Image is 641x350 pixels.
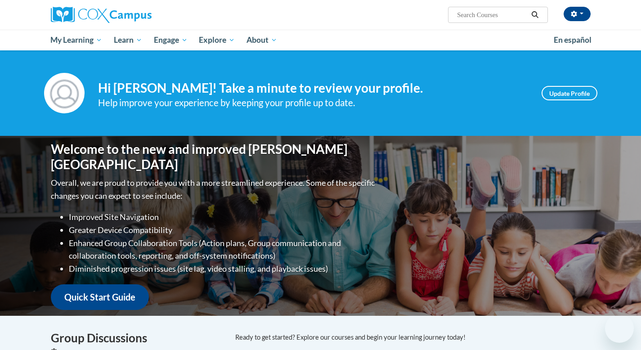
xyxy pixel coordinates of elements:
a: About [241,30,283,50]
a: En español [548,31,597,49]
a: Quick Start Guide [51,284,149,310]
span: My Learning [50,35,102,45]
button: Account Settings [564,7,591,21]
h1: Welcome to the new and improved [PERSON_NAME][GEOGRAPHIC_DATA] [51,142,377,172]
li: Enhanced Group Collaboration Tools (Action plans, Group communication and collaboration tools, re... [69,237,377,263]
li: Improved Site Navigation [69,211,377,224]
a: Explore [193,30,241,50]
span: Engage [154,35,188,45]
iframe: Button to launch messaging window [605,314,634,343]
span: Learn [114,35,142,45]
img: Cox Campus [51,7,152,23]
a: Learn [108,30,148,50]
span: About [247,35,277,45]
h4: Group Discussions [51,329,222,347]
a: Engage [148,30,193,50]
p: Overall, we are proud to provide you with a more streamlined experience. Some of the specific cha... [51,176,377,202]
span: En español [554,35,592,45]
h4: Hi [PERSON_NAME]! Take a minute to review your profile. [98,81,528,96]
span: Explore [199,35,235,45]
button: Search [528,9,542,20]
input: Search Courses [456,9,528,20]
a: My Learning [45,30,108,50]
a: Update Profile [542,86,597,100]
li: Diminished progression issues (site lag, video stalling, and playback issues) [69,262,377,275]
div: Help improve your experience by keeping your profile up to date. [98,95,528,110]
li: Greater Device Compatibility [69,224,377,237]
img: Profile Image [44,73,85,113]
a: Cox Campus [51,7,222,23]
div: Main menu [37,30,604,50]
